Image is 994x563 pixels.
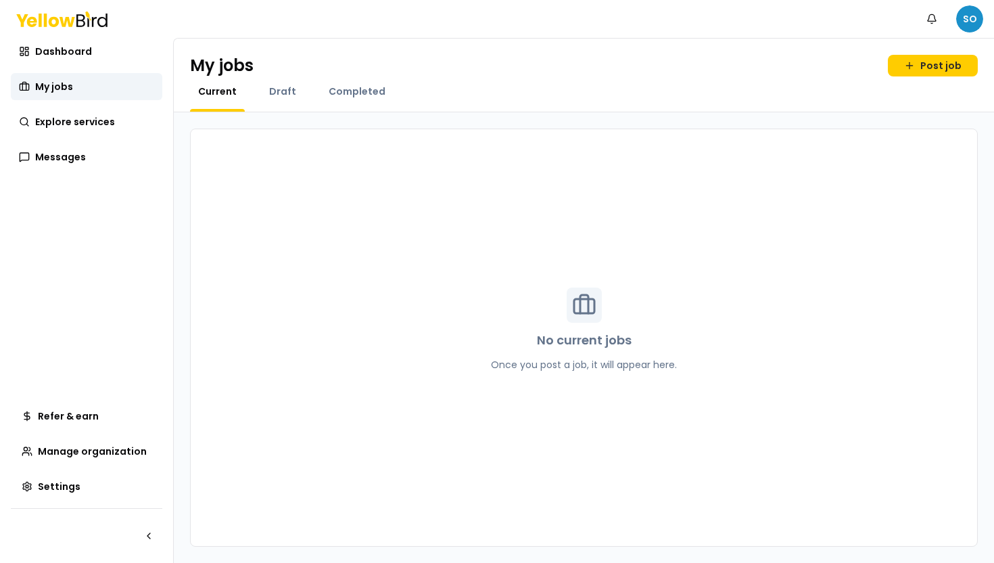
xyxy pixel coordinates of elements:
a: Dashboard [11,38,162,65]
span: SO [956,5,983,32]
a: Completed [321,85,394,98]
span: Explore services [35,115,115,129]
a: My jobs [11,73,162,100]
a: Messages [11,143,162,171]
a: Current [190,85,245,98]
span: Dashboard [35,45,92,58]
p: No current jobs [537,331,632,350]
span: Refer & earn [38,409,99,423]
span: Completed [329,85,385,98]
a: Explore services [11,108,162,135]
span: Settings [38,480,80,493]
h1: My jobs [190,55,254,76]
span: Messages [35,150,86,164]
a: Settings [11,473,162,500]
a: Post job [888,55,978,76]
span: Draft [269,85,296,98]
span: Current [198,85,237,98]
a: Refer & earn [11,403,162,430]
span: My jobs [35,80,73,93]
a: Manage organization [11,438,162,465]
span: Manage organization [38,445,147,458]
p: Once you post a job, it will appear here. [491,358,677,371]
a: Draft [261,85,304,98]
